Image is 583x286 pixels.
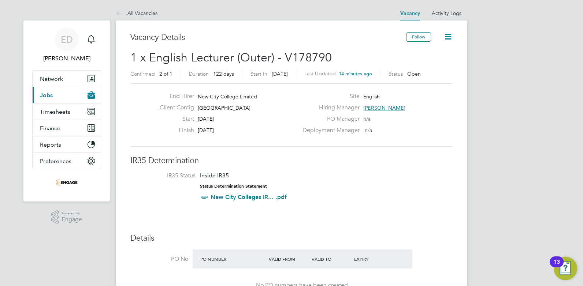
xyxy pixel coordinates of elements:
[40,75,63,82] span: Network
[298,93,360,100] label: Site
[272,71,288,77] span: [DATE]
[33,153,101,169] button: Preferences
[339,71,372,77] span: 14 minutes ago
[130,233,453,244] h3: Details
[352,252,395,266] div: Expiry
[407,71,421,77] span: Open
[116,10,157,16] a: All Vacancies
[189,71,209,77] label: Duration
[363,93,380,100] span: English
[211,193,287,200] a: New City Colleges IR... .pdf
[23,20,110,202] nav: Main navigation
[33,120,101,136] button: Finance
[363,116,371,122] span: n/a
[198,116,214,122] span: [DATE]
[40,125,60,132] span: Finance
[198,252,267,266] div: PO Number
[154,93,194,100] label: End Hirer
[154,115,194,123] label: Start
[432,10,461,16] a: Activity Logs
[33,71,101,87] button: Network
[154,127,194,134] label: Finish
[33,136,101,153] button: Reports
[298,127,360,134] label: Deployment Manager
[406,32,431,42] button: Follow
[298,115,360,123] label: PO Manager
[198,93,257,100] span: New City College Limited
[554,257,577,280] button: Open Resource Center, 13 new notifications
[298,104,360,112] label: Hiring Manager
[130,50,332,65] span: 1 x English Lecturer (Outer) - V178790
[130,255,188,263] label: PO No
[553,262,560,271] div: 13
[130,32,406,43] h3: Vacancy Details
[33,87,101,103] button: Jobs
[363,105,405,111] span: [PERSON_NAME]
[56,177,78,188] img: omniapeople-logo-retina.png
[33,104,101,120] button: Timesheets
[32,54,101,63] span: Ellie Dean
[40,92,53,99] span: Jobs
[61,35,73,44] span: ED
[62,210,82,217] span: Powered by
[267,252,310,266] div: Valid From
[213,71,234,77] span: 122 days
[32,28,101,63] a: ED[PERSON_NAME]
[130,155,453,166] h3: IR35 Determination
[40,158,71,165] span: Preferences
[389,71,403,77] label: Status
[200,172,229,179] span: Inside IR35
[32,177,101,188] a: Go to home page
[250,71,267,77] label: Start In
[154,104,194,112] label: Client Config
[138,172,196,180] label: IR35 Status
[200,184,267,189] strong: Status Determination Statement
[310,252,353,266] div: Valid To
[400,10,420,16] a: Vacancy
[62,217,82,223] span: Engage
[130,71,155,77] label: Confirmed
[198,127,214,133] span: [DATE]
[40,141,61,148] span: Reports
[159,71,172,77] span: 2 of 1
[198,105,250,111] span: [GEOGRAPHIC_DATA]
[365,127,372,133] span: n/a
[51,210,82,224] a: Powered byEngage
[40,108,70,115] span: Timesheets
[304,70,336,77] label: Last Updated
